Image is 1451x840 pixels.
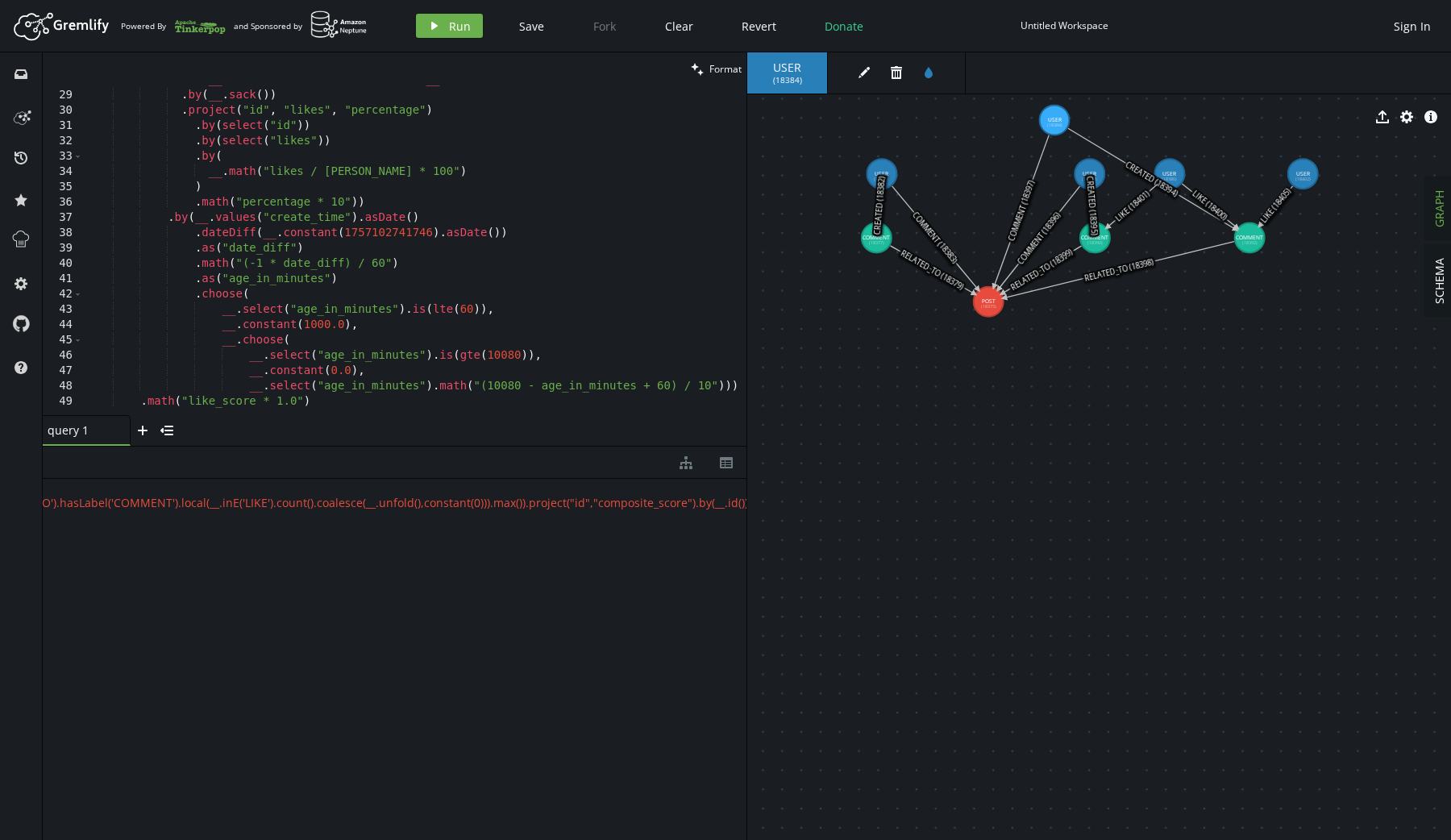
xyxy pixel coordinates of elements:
[310,10,368,39] img: AWS Neptune
[871,176,887,235] text: CREATED (18382)
[686,52,746,85] button: Format
[1083,170,1096,177] tspan: USER
[449,19,471,34] span: Run
[507,14,556,38] button: Save
[43,210,83,226] div: 37
[665,19,693,34] span: Clear
[121,12,226,40] div: Powered By
[773,75,802,85] span: ( 18384 )
[1087,239,1103,246] tspan: (18390)
[813,14,875,38] button: Donate
[43,180,83,195] div: 35
[43,226,83,241] div: 38
[43,302,83,318] div: 43
[580,14,629,38] button: Fork
[43,134,83,149] div: 32
[1295,176,1311,182] tspan: (18402)
[519,19,544,34] span: Save
[730,14,788,38] button: Revert
[1081,234,1108,241] tspan: COMMENT
[1082,176,1097,182] tspan: (18388)
[43,348,83,364] div: 46
[593,19,616,34] span: Fork
[709,62,742,76] span: Format
[1236,234,1263,241] tspan: COMMENT
[416,14,483,38] button: Run
[43,195,83,210] div: 36
[981,303,996,310] tspan: (18375)
[869,239,884,246] tspan: (18377)
[982,297,996,305] tspan: POST
[1386,14,1439,38] button: Sign In
[43,379,83,394] div: 48
[653,14,705,38] button: Clear
[763,60,811,75] span: USER
[1162,170,1176,177] tspan: USER
[1296,170,1310,177] tspan: USER
[1432,258,1447,304] span: SCHEMA
[43,149,83,164] div: 33
[1021,19,1108,31] div: Untitled Workspace
[43,287,83,302] div: 42
[1432,190,1447,227] span: GRAPH
[1085,176,1100,235] text: CREATED (18395)
[1162,176,1177,182] tspan: (18386)
[43,318,83,333] div: 44
[874,176,889,182] tspan: (18380)
[43,103,83,119] div: 30
[825,19,863,34] span: Donate
[43,256,83,272] div: 40
[43,88,83,103] div: 29
[43,364,83,379] div: 47
[43,272,83,287] div: 41
[1242,239,1258,246] tspan: (18392)
[43,164,83,180] div: 34
[43,333,83,348] div: 45
[43,241,83,256] div: 39
[234,10,368,41] div: and Sponsored by
[43,119,83,134] div: 31
[875,170,888,177] tspan: USER
[863,234,890,241] tspan: COMMENT
[742,19,776,34] span: Revert
[1394,19,1431,34] span: Sign In
[43,394,83,410] div: 49
[48,422,112,438] span: query 1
